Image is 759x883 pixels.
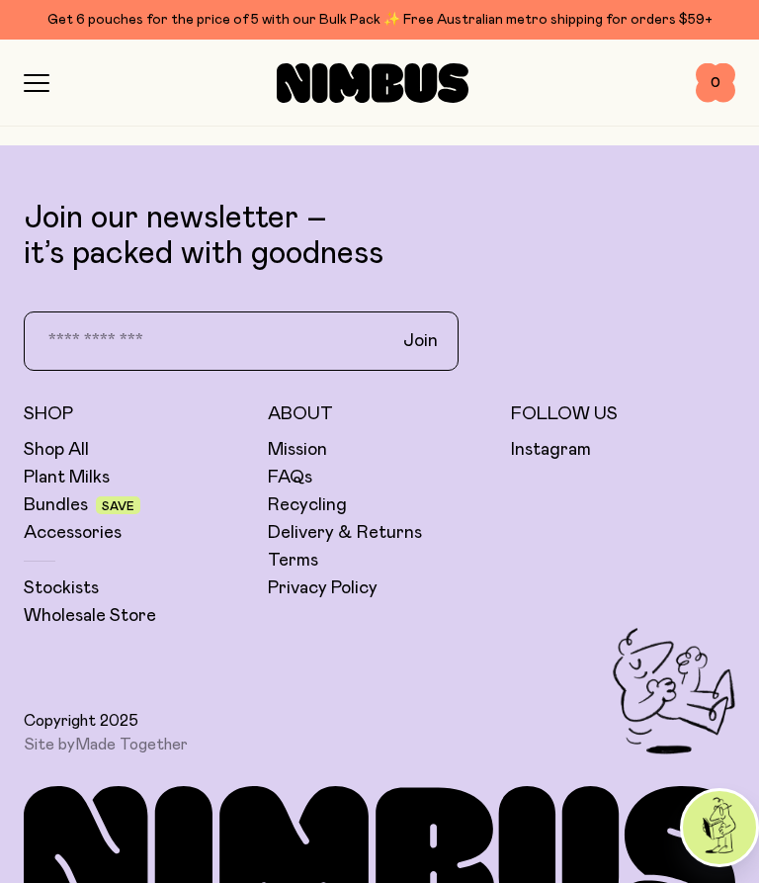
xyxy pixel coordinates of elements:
h5: About [268,402,492,426]
h5: Follow Us [511,402,735,426]
h5: Shop [24,402,248,426]
a: Delivery & Returns [268,521,422,545]
p: Join our newsletter – it’s packed with goodness [24,201,735,272]
a: Recycling [268,493,347,517]
span: Copyright 2025 [24,711,138,731]
a: Instagram [511,438,591,462]
span: Join [403,329,438,353]
a: Wholesale Store [24,604,156,628]
a: Accessories [24,521,122,545]
a: Made Together [75,737,188,752]
button: Join [387,320,454,362]
a: Privacy Policy [268,576,378,600]
a: Terms [268,549,318,573]
a: Shop All [24,438,89,462]
img: agent [683,791,756,864]
span: Site by [24,735,188,754]
div: Get 6 pouches for the price of 5 with our Bulk Pack ✨ Free Australian metro shipping for orders $59+ [24,8,735,32]
a: FAQs [268,466,312,489]
span: Save [102,500,134,512]
a: Stockists [24,576,99,600]
a: Mission [268,438,327,462]
button: 0 [696,63,735,103]
a: Bundles [24,493,88,517]
a: Plant Milks [24,466,110,489]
